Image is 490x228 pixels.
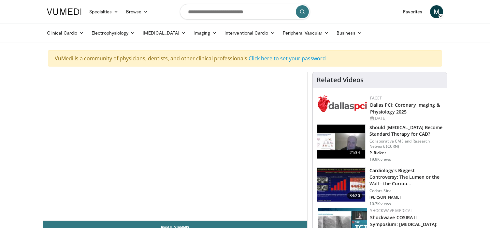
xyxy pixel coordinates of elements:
[85,5,122,18] a: Specialties
[47,8,81,15] img: VuMedi Logo
[221,26,279,39] a: Interventional Cardio
[430,5,443,18] a: M
[122,5,152,18] a: Browse
[317,167,443,206] a: 34:20 Cardiology’s Biggest Controversy: The Lumen or the Wall - the Curiou… Cedars Sinai [PERSON_...
[369,124,443,137] h3: Should [MEDICAL_DATA] Become Standard Therapy for CAD?
[399,5,426,18] a: Favorites
[369,139,443,149] p: Collaborative CME and Research Network (CCRN)
[317,76,364,84] h4: Related Videos
[139,26,190,39] a: [MEDICAL_DATA]
[370,95,382,101] a: FACET
[370,115,441,121] div: [DATE]
[249,55,326,62] a: Click here to set your password
[370,102,440,115] a: Dallas PCI: Coronary Imaging & Physiology 2025
[48,50,442,67] div: VuMedi is a community of physicians, dentists, and other clinical professionals.
[317,168,365,202] img: d453240d-5894-4336-be61-abca2891f366.150x105_q85_crop-smart_upscale.jpg
[369,150,443,156] p: P. Ridker
[369,188,443,193] p: Cedars Sinai
[180,4,310,20] input: Search topics, interventions
[279,26,333,39] a: Peripheral Vascular
[369,195,443,200] p: [PERSON_NAME]
[369,201,391,206] p: 10.7K views
[333,26,366,39] a: Business
[318,95,367,112] img: 939357b5-304e-4393-95de-08c51a3c5e2a.png.150x105_q85_autocrop_double_scale_upscale_version-0.2.png
[190,26,221,39] a: Imaging
[347,192,363,199] span: 34:20
[43,72,307,221] video-js: Video Player
[317,125,365,159] img: eb63832d-2f75-457d-8c1a-bbdc90eb409c.150x105_q85_crop-smart_upscale.jpg
[88,26,139,39] a: Electrophysiology
[369,157,391,162] p: 19.9K views
[370,208,413,213] a: Shockwave Medical
[43,26,88,39] a: Clinical Cardio
[317,124,443,162] a: 21:34 Should [MEDICAL_DATA] Become Standard Therapy for CAD? Collaborative CME and Research Netwo...
[369,167,443,187] h3: Cardiology’s Biggest Controversy: The Lumen or the Wall - the Curiou…
[347,149,363,156] span: 21:34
